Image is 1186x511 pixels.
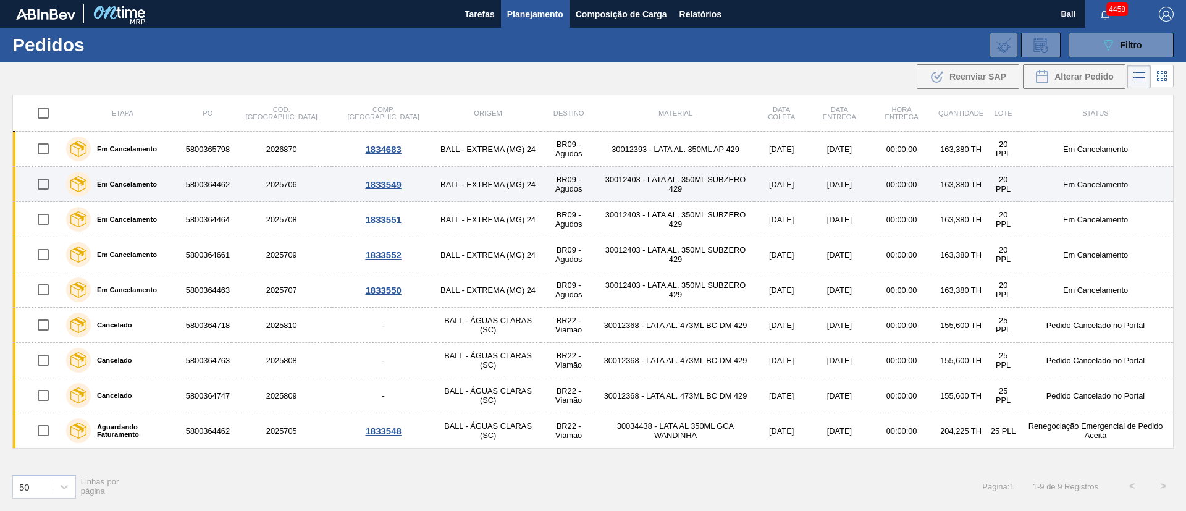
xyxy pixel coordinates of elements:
[754,413,809,449] td: [DATE]
[91,392,132,399] label: Cancelado
[232,343,332,378] td: 2025808
[1117,471,1148,502] button: <
[184,308,232,343] td: 5800364718
[232,378,332,413] td: 2025809
[332,343,435,378] td: -
[81,477,119,496] span: Linhas por página
[91,321,132,329] label: Cancelado
[540,167,597,202] td: BR09 - Agudos
[435,272,540,308] td: BALL - EXTREMA (MG) 24
[184,343,232,378] td: 5800364763
[995,109,1012,117] span: Lote
[1023,64,1125,89] button: Alterar Pedido
[949,72,1006,82] span: Reenviar SAP
[13,202,1174,237] a: Em Cancelamento58003644642025708BALL - EXTREMA (MG) 24BR09 - Agudos30012403 - LATA AL. 350ML SUBZ...
[246,106,318,120] span: Cód. [GEOGRAPHIC_DATA]
[232,237,332,272] td: 2025709
[1018,308,1173,343] td: Pedido Cancelado no Portal
[938,109,983,117] span: Quantidade
[597,237,754,272] td: 30012403 - LATA AL. 350ML SUBZERO 429
[91,145,157,153] label: Em Cancelamento
[658,109,692,117] span: Material
[1148,471,1179,502] button: >
[809,378,870,413] td: [DATE]
[988,308,1018,343] td: 25 PPL
[1033,482,1098,491] span: 1 - 9 de 9 Registros
[232,413,332,449] td: 2025705
[933,167,988,202] td: 163,380 TH
[184,167,232,202] td: 5800364462
[184,237,232,272] td: 5800364661
[1018,237,1173,272] td: Em Cancelamento
[1018,132,1173,167] td: Em Cancelamento
[91,251,157,258] label: Em Cancelamento
[597,413,754,449] td: 30034438 - LATA AL 350ML GCA WANDINHA
[184,272,232,308] td: 5800364463
[540,378,597,413] td: BR22 - Viamão
[823,106,856,120] span: Data entrega
[933,132,988,167] td: 163,380 TH
[13,132,1174,167] a: Em Cancelamento58003657982026870BALL - EXTREMA (MG) 24BR09 - Agudos30012393 - LATA AL. 350ML AP 4...
[933,308,988,343] td: 155,600 TH
[870,343,933,378] td: 00:00:00
[597,167,754,202] td: 30012403 - LATA AL. 350ML SUBZERO 429
[870,202,933,237] td: 00:00:00
[933,237,988,272] td: 163,380 TH
[933,378,988,413] td: 155,600 TH
[679,7,721,22] span: Relatórios
[597,272,754,308] td: 30012403 - LATA AL. 350ML SUBZERO 429
[232,308,332,343] td: 2025810
[13,308,1174,343] a: Cancelado58003647182025810-BALL - ÁGUAS CLARAS (SC)BR22 - Viamão30012368 - LATA AL. 473ML BC DM 4...
[540,202,597,237] td: BR09 - Agudos
[754,167,809,202] td: [DATE]
[933,272,988,308] td: 163,380 TH
[988,378,1018,413] td: 25 PPL
[1127,65,1151,88] div: Visão em Lista
[203,109,212,117] span: PO
[754,272,809,308] td: [DATE]
[576,7,667,22] span: Composição de Carga
[474,109,502,117] span: Origem
[754,343,809,378] td: [DATE]
[13,167,1174,202] a: Em Cancelamento58003644622025706BALL - EXTREMA (MG) 24BR09 - Agudos30012403 - LATA AL. 350ML SUBZ...
[334,144,434,154] div: 1834683
[809,202,870,237] td: [DATE]
[465,7,495,22] span: Tarefas
[91,180,157,188] label: Em Cancelamento
[809,413,870,449] td: [DATE]
[988,413,1018,449] td: 25 PLL
[754,237,809,272] td: [DATE]
[540,343,597,378] td: BR22 - Viamão
[1106,2,1128,16] span: 4458
[1054,72,1114,82] span: Alterar Pedido
[1018,413,1173,449] td: Renegociação Emergencial de Pedido Aceita
[1018,378,1173,413] td: Pedido Cancelado no Portal
[933,343,988,378] td: 155,600 TH
[597,132,754,167] td: 30012393 - LATA AL. 350ML AP 429
[1018,202,1173,237] td: Em Cancelamento
[1121,40,1142,50] span: Filtro
[870,308,933,343] td: 00:00:00
[334,214,434,225] div: 1833551
[597,378,754,413] td: 30012368 - LATA AL. 473ML BC DM 429
[917,64,1019,89] div: Reenviar SAP
[885,106,919,120] span: Hora Entrega
[1159,7,1174,22] img: Logout
[435,343,540,378] td: BALL - ÁGUAS CLARAS (SC)
[1082,109,1108,117] span: Status
[232,272,332,308] td: 2025707
[988,202,1018,237] td: 20 PPL
[334,285,434,295] div: 1833550
[435,413,540,449] td: BALL - ÁGUAS CLARAS (SC)
[232,167,332,202] td: 2025706
[754,132,809,167] td: [DATE]
[540,413,597,449] td: BR22 - Viamão
[754,378,809,413] td: [DATE]
[332,308,435,343] td: -
[1018,272,1173,308] td: Em Cancelamento
[597,343,754,378] td: 30012368 - LATA AL. 473ML BC DM 429
[13,237,1174,272] a: Em Cancelamento58003646612025709BALL - EXTREMA (MG) 24BR09 - Agudos30012403 - LATA AL. 350ML SUBZ...
[334,179,434,190] div: 1833549
[988,343,1018,378] td: 25 PPL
